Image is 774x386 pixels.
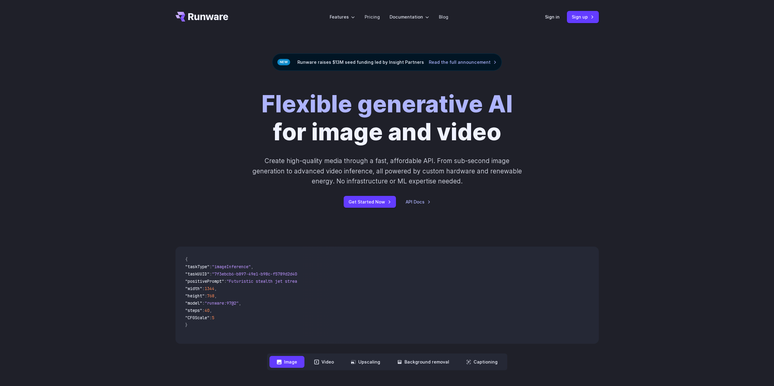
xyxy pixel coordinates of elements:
span: 1344 [205,286,214,291]
a: Go to / [175,12,228,22]
span: , [251,264,253,269]
a: Read the full announcement [429,59,497,66]
span: : [210,315,212,320]
div: Runware raises $13M seed funding led by Insight Partners [272,53,502,71]
p: Create high-quality media through a fast, affordable API. From sub-second image generation to adv... [252,156,522,186]
button: Image [269,356,304,368]
span: : [210,264,212,269]
span: "model" [185,300,202,306]
span: : [202,300,205,306]
a: Get Started Now [344,196,396,208]
span: "7f3ebcb6-b897-49e1-b98c-f5789d2d40d7" [212,271,304,277]
span: 40 [205,308,210,313]
span: "taskType" [185,264,210,269]
button: Upscaling [344,356,387,368]
button: Background removal [390,356,456,368]
span: "Futuristic stealth jet streaking through a neon-lit cityscape with glowing purple exhaust" [227,278,448,284]
a: Blog [439,13,448,20]
span: "height" [185,293,205,299]
button: Video [307,356,341,368]
span: , [214,286,217,291]
span: } [185,322,188,328]
span: "taskUUID" [185,271,210,277]
a: Sign up [567,11,599,23]
span: "steps" [185,308,202,313]
span: : [202,286,205,291]
span: 5 [212,315,214,320]
span: { [185,257,188,262]
strong: Flexible generative AI [262,90,513,118]
span: "imageInference" [212,264,251,269]
span: , [210,308,212,313]
span: : [205,293,207,299]
label: Features [330,13,355,20]
span: "runware:97@2" [205,300,239,306]
a: API Docs [406,198,431,205]
span: : [202,308,205,313]
span: 768 [207,293,214,299]
a: Pricing [365,13,380,20]
a: Sign in [545,13,560,20]
span: , [214,293,217,299]
span: : [210,271,212,277]
span: "CFGScale" [185,315,210,320]
span: "width" [185,286,202,291]
h1: for image and video [262,90,513,146]
span: "positivePrompt" [185,278,224,284]
label: Documentation [390,13,429,20]
span: , [239,300,241,306]
span: : [224,278,227,284]
button: Captioning [459,356,505,368]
